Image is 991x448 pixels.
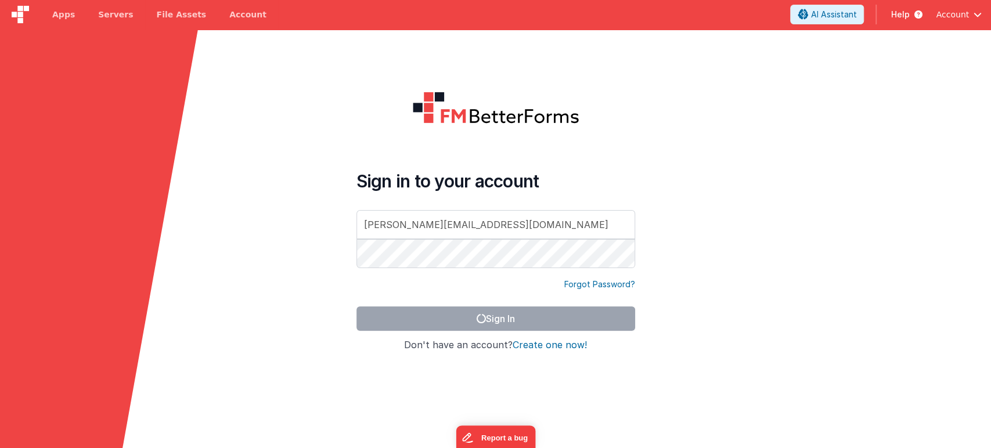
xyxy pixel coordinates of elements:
[157,9,207,20] span: File Assets
[564,279,635,290] a: Forgot Password?
[52,9,75,20] span: Apps
[936,9,969,20] span: Account
[356,210,635,239] input: Email Address
[790,5,864,24] button: AI Assistant
[98,9,133,20] span: Servers
[356,306,635,331] button: Sign In
[356,171,635,192] h4: Sign in to your account
[810,9,856,20] span: AI Assistant
[936,9,982,20] button: Account
[356,340,635,351] h4: Don't have an account?
[513,340,587,351] button: Create one now!
[891,9,909,20] span: Help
